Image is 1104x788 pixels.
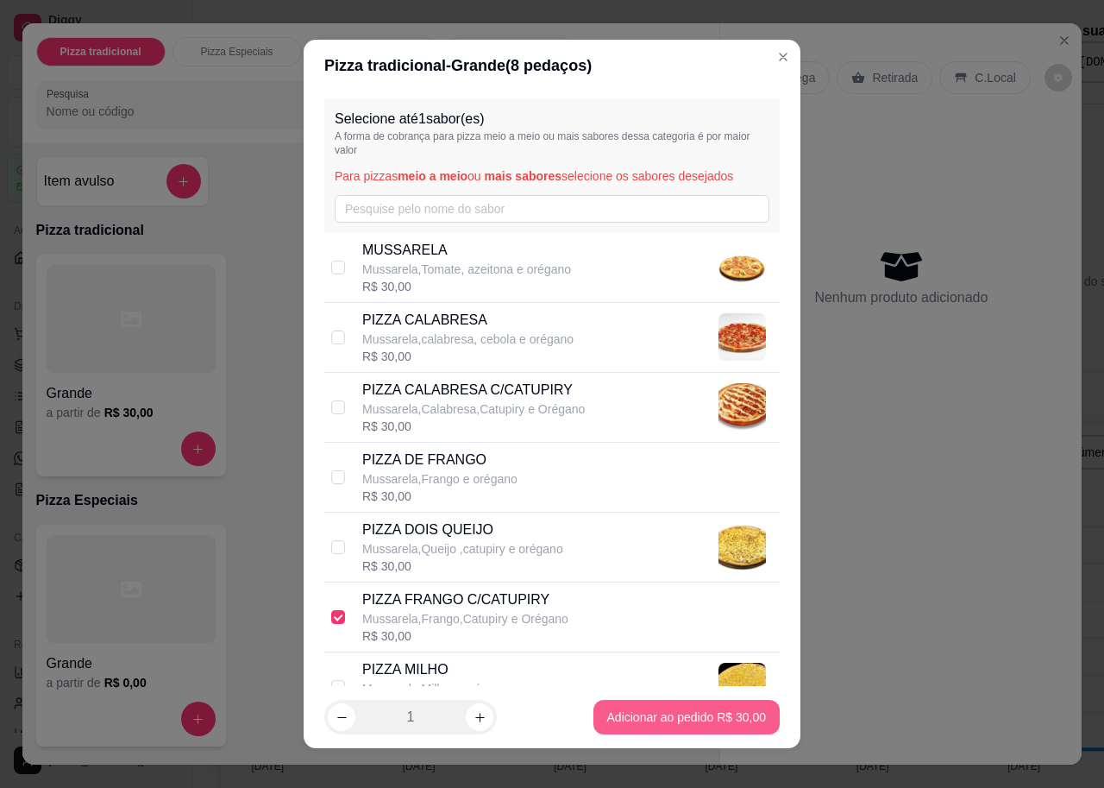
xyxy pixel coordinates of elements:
[718,663,766,710] img: product-image
[362,240,571,261] p: MUSSARELA
[362,627,568,645] div: R$ 30,00
[362,558,563,575] div: R$ 30,00
[362,488,517,505] div: R$ 30,00
[398,169,467,183] span: meio a meio
[593,700,780,734] button: Adicionar ao pedido R$ 30,00
[324,54,780,78] div: Pizza tradicional - Grande ( 8 pedaços)
[718,523,766,571] img: product-image
[362,680,508,697] p: Mussarela,Milho e orégano
[718,313,766,361] img: product-image
[362,540,563,558] p: Mussarela,Queijo ,catupiry e orégano
[362,310,574,331] p: PIZZA CALABRESA
[362,278,571,295] div: R$ 30,00
[362,470,517,488] p: Mussarela,Frango e orégano
[328,703,355,731] button: decrease-product-quantity
[769,43,797,71] button: Close
[362,348,574,365] div: R$ 30,00
[335,109,769,129] p: Selecione até 1 sabor(es)
[718,243,766,291] img: product-image
[362,331,574,348] p: Mussarela,calabresa, cebola e orégano
[362,610,568,627] p: Mussarela,Frango,Catupiry e Orégano
[335,130,750,156] span: maior valor
[362,659,508,680] p: PIZZA MILHO
[718,383,766,431] img: product-image
[362,520,563,540] p: PIZZA DOIS QUEIJO
[407,707,415,728] p: 1
[335,195,769,223] input: Pesquise pelo nome do sabor
[362,589,568,610] p: PIZZA FRANGO C/CATUPIRY
[362,400,585,418] p: Mussarela,Calabresa,Catupiry e Orégano
[362,418,585,435] div: R$ 30,00
[485,169,562,183] span: mais sabores
[362,450,517,470] p: PIZZA DE FRANGO
[362,380,585,400] p: PIZZA CALABRESA C/CATUPIRY
[466,703,493,731] button: increase-product-quantity
[335,129,769,157] p: A forma de cobrança para pizza meio a meio ou mais sabores dessa categoria é por
[362,261,571,278] p: Mussarela,Tomate, azeitona e orégano
[335,167,769,185] p: Para pizzas ou selecione os sabores desejados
